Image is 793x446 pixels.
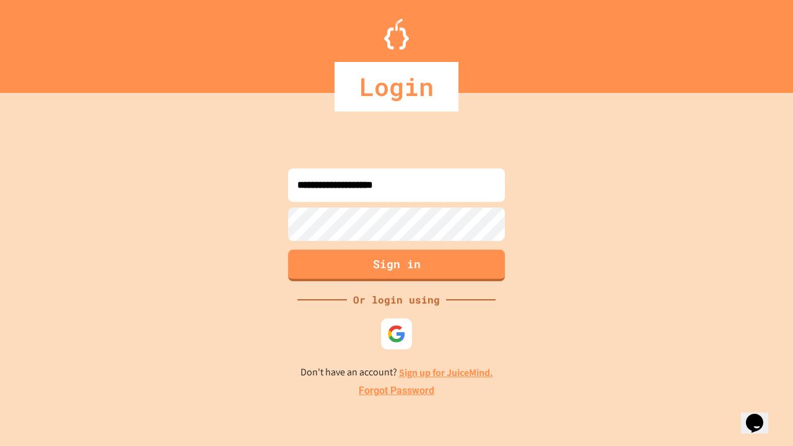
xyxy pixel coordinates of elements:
a: Forgot Password [359,383,434,398]
button: Sign in [288,250,505,281]
div: Or login using [347,292,446,307]
a: Sign up for JuiceMind. [399,366,493,379]
iframe: chat widget [741,396,781,434]
img: Logo.svg [384,19,409,50]
div: Login [335,62,458,111]
img: google-icon.svg [387,325,406,343]
p: Don't have an account? [300,365,493,380]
